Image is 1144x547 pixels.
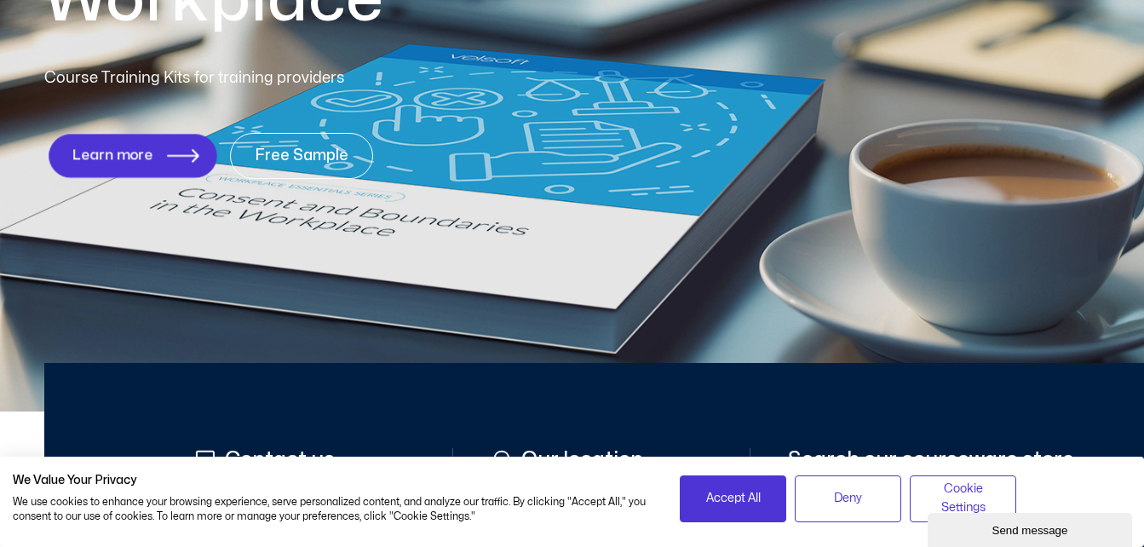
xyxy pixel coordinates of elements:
[928,510,1135,547] iframe: chat widget
[44,66,469,90] p: Course Training Kits for training providers
[834,489,862,508] span: Deny
[13,473,654,488] h2: We Value Your Privacy
[910,475,1016,522] button: Adjust cookie preferences
[680,475,786,522] button: Accept all cookies
[706,489,761,508] span: Accept All
[795,475,901,522] button: Deny all cookies
[49,134,216,177] a: Learn more
[230,133,373,179] a: Free Sample
[255,147,348,164] span: Free Sample
[921,480,1005,518] span: Cookie Settings
[13,495,654,524] p: We use cookies to enhance your browsing experience, serve personalized content, and analyze our t...
[72,147,152,164] span: Learn more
